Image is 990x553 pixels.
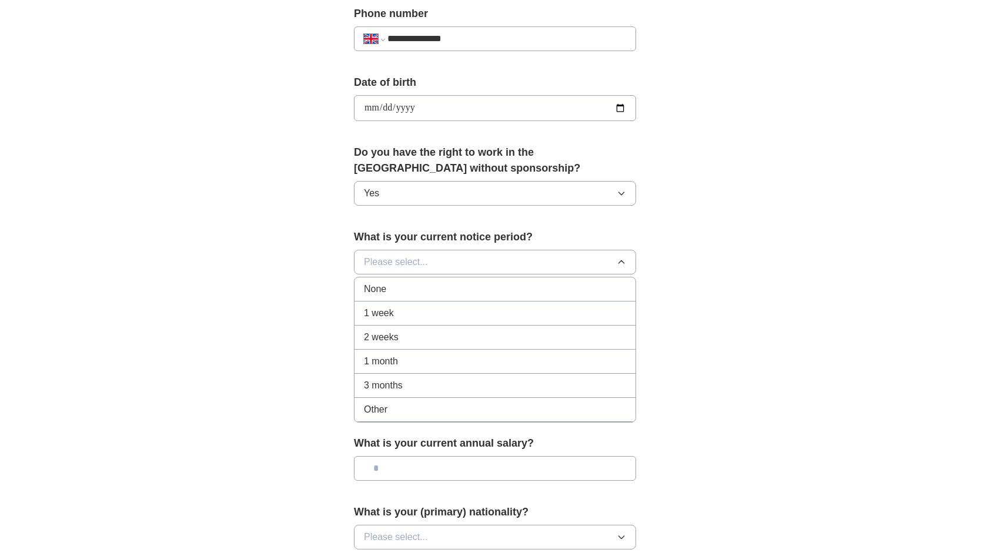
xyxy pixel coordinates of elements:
span: Please select... [364,255,428,269]
label: What is your current annual salary? [354,435,636,451]
span: 1 month [364,354,398,368]
button: Yes [354,181,636,206]
span: 3 months [364,378,403,393]
label: What is your (primary) nationality? [354,504,636,520]
span: 2 weeks [364,330,399,344]
label: Do you have the right to work in the [GEOGRAPHIC_DATA] without sponsorship? [354,145,636,176]
label: Phone number [354,6,636,22]
label: What is your current notice period? [354,229,636,245]
button: Please select... [354,525,636,549]
span: Yes [364,186,379,200]
span: None [364,282,386,296]
label: Date of birth [354,75,636,91]
button: Please select... [354,250,636,274]
span: Other [364,403,387,417]
span: 1 week [364,306,394,320]
span: Please select... [364,530,428,544]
